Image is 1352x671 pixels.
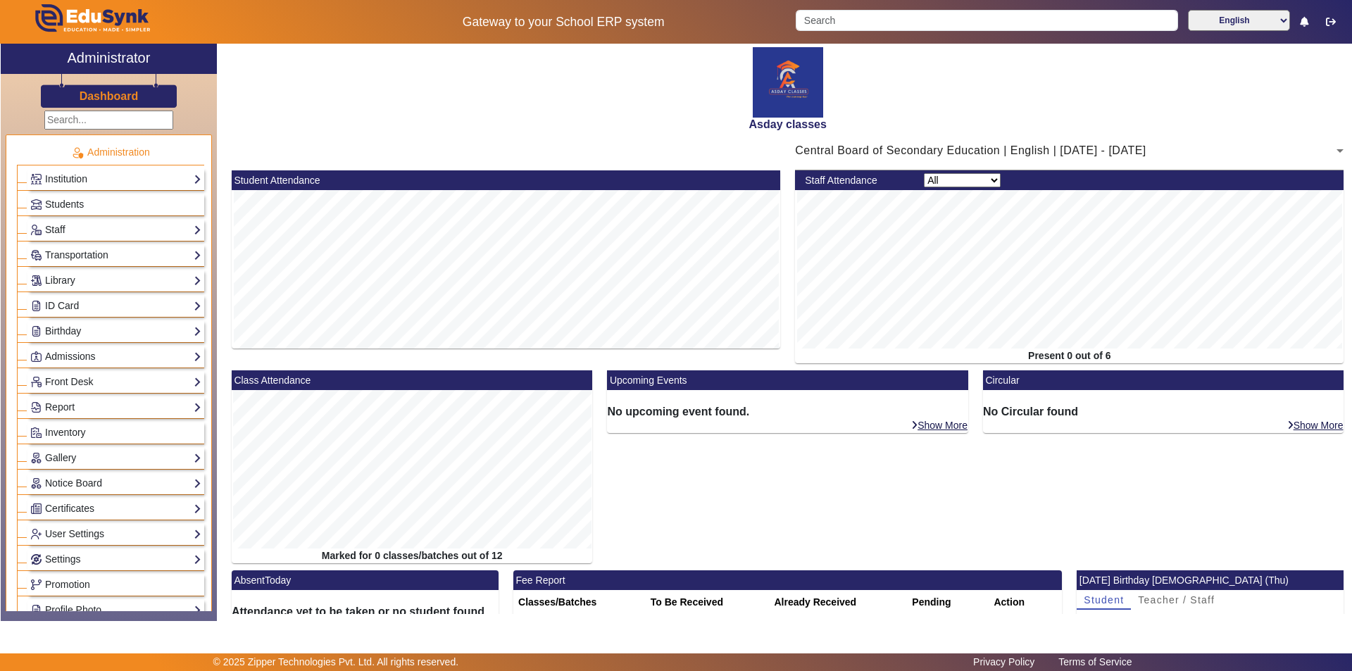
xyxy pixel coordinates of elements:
h6: Attendance yet to be taken or no student found absent [DATE]. [232,605,499,632]
div: Staff Attendance [798,173,917,188]
mat-card-header: Class Attendance [232,370,593,390]
h3: Dashboard [80,89,139,103]
p: Administration [17,145,204,160]
a: Privacy Policy [966,653,1041,671]
img: Students.png [31,199,42,210]
th: Already Received [769,590,907,615]
span: Student [1084,595,1124,605]
mat-card-header: Student Attendance [232,170,780,190]
a: Promotion [30,577,201,593]
mat-card-header: [DATE] Birthday [DEMOGRAPHIC_DATA] (Thu) [1077,570,1344,590]
span: Teacher / Staff [1138,595,1215,605]
img: Inventory.png [31,427,42,438]
h2: Asday classes [224,118,1351,131]
mat-card-header: Fee Report [513,570,1062,590]
th: Roll No. [1158,610,1263,635]
span: Students [45,199,84,210]
div: Marked for 0 classes/batches out of 12 [232,548,593,563]
th: Name [1077,610,1158,635]
a: Terms of Service [1051,653,1139,671]
th: Class [1263,610,1344,635]
input: Search [796,10,1177,31]
a: Students [30,196,201,213]
h2: Administrator [68,49,151,66]
p: © 2025 Zipper Technologies Pvt. Ltd. All rights reserved. [213,655,459,670]
a: Show More [910,419,968,432]
div: Present 0 out of 6 [795,349,1344,363]
span: Inventory [45,427,86,438]
th: Classes/Batches [513,590,646,615]
mat-card-header: Upcoming Events [607,370,968,390]
img: 6c26f0c6-1b4f-4b8f-9f13-0669d385e8b7 [753,47,823,118]
h5: Gateway to your School ERP system [346,15,781,30]
mat-card-header: Circular [983,370,1344,390]
span: Promotion [45,579,90,590]
a: Show More [1287,419,1344,432]
input: Search... [44,111,173,130]
img: Administration.png [71,146,84,159]
span: Central Board of Secondary Education | English | [DATE] - [DATE] [795,144,1146,156]
a: Dashboard [79,89,139,104]
a: Administrator [1,44,217,74]
th: To Be Received [646,590,770,615]
h6: No upcoming event found. [607,405,968,418]
th: Action [989,590,1062,615]
a: Inventory [30,425,201,441]
mat-card-header: AbsentToday [232,570,499,590]
img: Branchoperations.png [31,579,42,590]
th: Pending [907,590,989,615]
h6: No Circular found [983,405,1344,418]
